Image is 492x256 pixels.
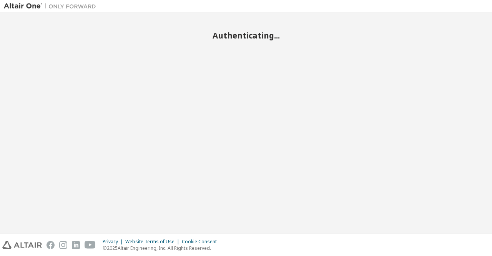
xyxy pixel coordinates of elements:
p: © 2025 Altair Engineering, Inc. All Rights Reserved. [103,245,221,251]
h2: Authenticating... [4,30,488,40]
img: youtube.svg [85,241,96,249]
img: altair_logo.svg [2,241,42,249]
img: instagram.svg [59,241,67,249]
div: Privacy [103,239,125,245]
div: Website Terms of Use [125,239,182,245]
img: Altair One [4,2,100,10]
div: Cookie Consent [182,239,221,245]
img: facebook.svg [47,241,55,249]
img: linkedin.svg [72,241,80,249]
